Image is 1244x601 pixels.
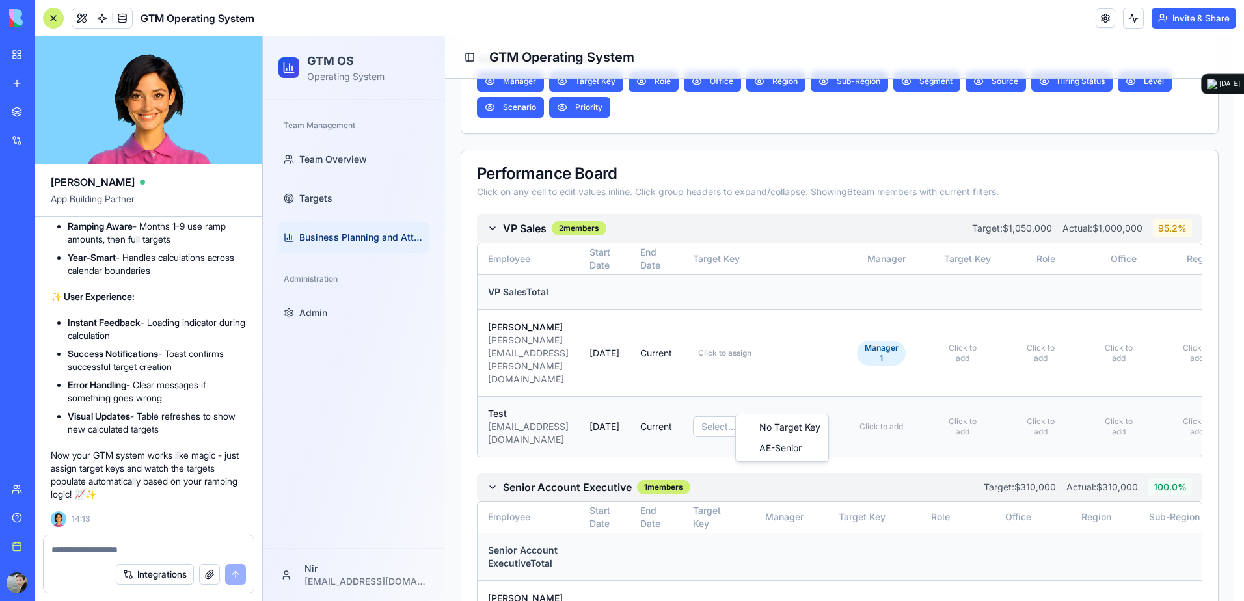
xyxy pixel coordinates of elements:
[51,174,135,190] span: [PERSON_NAME]
[51,291,135,302] strong: ✨ User Experience:
[1220,79,1240,89] div: [DATE]
[9,9,90,27] img: logo
[51,193,247,216] span: App Building Partner
[116,564,194,585] button: Integrations
[68,410,130,421] strong: Visual Updates
[68,220,133,232] strong: Ramping Aware
[68,379,126,390] strong: Error Handling
[68,317,141,328] strong: Instant Feedback
[68,220,247,246] li: - Months 1-9 use ramp amounts, then full targets
[496,384,558,397] span: No Target Key
[68,347,247,373] li: - Toast confirms successful target creation
[1152,8,1236,29] button: Invite & Share
[141,10,254,26] span: GTM Operating System
[72,514,90,524] span: 14:13
[51,449,247,501] p: Now your GTM system works like magic - just assign target keys and watch the targets populate aut...
[68,252,116,263] strong: Year-Smart
[51,511,66,527] img: Ella_00000_wcx2te.png
[68,348,158,359] strong: Success Notifications
[7,572,27,593] img: ACg8ocLgft2zbYhxCVX_QnRk8wGO17UHpwh9gymK_VQRDnGx1cEcXohv=s96-c
[496,405,539,418] span: AE-Senior
[68,316,247,342] li: - Loading indicator during calculation
[68,379,247,405] li: - Clear messages if something goes wrong
[1207,79,1217,89] img: logo
[68,251,247,277] li: - Handles calculations across calendar boundaries
[68,410,247,436] li: - Table refreshes to show new calculated targets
